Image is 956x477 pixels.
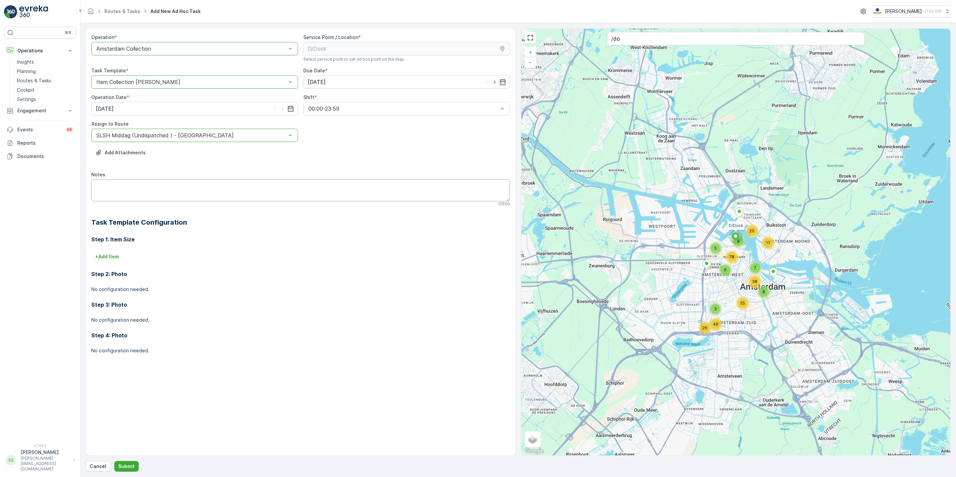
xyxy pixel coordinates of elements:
[104,8,140,14] a: Routes & Tasks
[14,76,76,85] a: Routes & Tasks
[745,224,759,238] div: 20
[91,286,510,293] p: No configuration needed.
[724,267,727,272] span: 6
[761,236,775,250] div: 11
[4,44,76,57] button: Operations
[4,5,17,19] img: logo
[525,57,535,67] a: Zoom Out
[91,235,510,243] h3: Step 1: Item Size
[729,254,734,259] span: 78
[709,318,722,331] div: 49
[713,322,718,327] span: 49
[4,449,76,472] button: SS[PERSON_NAME][PERSON_NAME][EMAIL_ADDRESS][DOMAIN_NAME]
[762,289,765,294] span: 8
[748,275,761,288] div: 38
[754,265,756,270] span: 7
[91,94,127,100] label: Operation Date
[525,432,540,447] a: Layers
[17,47,63,54] p: Operations
[91,217,510,227] h2: Task Template Configuration
[14,57,76,67] a: Insights
[4,150,76,163] a: Documents
[766,240,770,245] span: 11
[525,47,535,57] a: Zoom In
[14,95,76,104] a: Settings
[17,68,36,75] p: Planning
[529,59,532,65] span: −
[149,8,202,15] span: Add New Ad Hoc Task
[736,297,749,310] div: 55
[105,149,146,156] p: Add Attachments
[91,301,510,309] h3: Step 3: Photo
[91,102,298,115] input: dd/mm/yyyy
[19,5,48,19] img: logo_light-DOdMpM7g.png
[4,123,76,136] a: Events99
[925,9,941,14] p: ( +02:00 )
[873,8,882,15] img: basis-logo_rgb2x.png
[17,153,73,160] p: Documents
[91,34,114,40] label: Operation
[4,104,76,117] button: Engagement
[714,306,717,311] span: 3
[719,263,732,277] div: 6
[91,251,123,262] button: +Add Item
[873,5,951,17] button: [PERSON_NAME](+02:00)
[86,461,110,472] button: Cancel
[303,68,325,73] label: Due Date
[17,59,34,65] p: Insights
[91,172,105,177] label: Notes
[725,250,739,264] div: 78
[4,444,76,448] span: v 1.49.3
[303,42,510,55] input: D/Dock
[529,49,532,55] span: +
[114,461,139,472] button: Submit
[17,96,36,103] p: Settings
[6,455,16,466] div: SS
[67,127,72,132] p: 99
[749,228,754,233] span: 20
[21,449,70,456] p: [PERSON_NAME]
[303,75,510,89] input: dd/mm/yyyy
[91,347,510,354] p: No configuration needed.
[303,57,405,62] span: Select service point or set ad hoc point on the map.
[17,87,34,93] p: Cockpit
[607,32,865,45] input: Search address or service points
[525,33,535,43] a: View Fullscreen
[709,242,722,255] div: 5
[91,317,510,323] p: No configuration needed.
[91,121,129,127] label: Assign to Route
[523,447,545,455] img: Google
[303,94,314,100] label: Shift
[17,107,63,114] p: Engagement
[91,147,150,158] button: Upload File
[118,463,135,470] p: Submit
[87,10,94,16] a: Homepage
[95,253,119,260] p: + Add Item
[702,325,707,330] span: 29
[17,140,73,146] p: Reports
[21,456,70,472] p: [PERSON_NAME][EMAIL_ADDRESS][DOMAIN_NAME]
[91,68,126,73] label: Task Template
[757,285,770,299] div: 8
[698,321,712,335] div: 29
[714,246,717,251] span: 5
[709,302,722,316] div: 3
[4,136,76,150] a: Reports
[752,279,757,284] span: 38
[14,85,76,95] a: Cockpit
[740,301,745,306] span: 55
[90,463,106,470] p: Cancel
[65,30,71,35] p: ⌘B
[523,447,545,455] a: Open this area in Google Maps (opens a new window)
[17,126,61,133] p: Events
[14,67,76,76] a: Planning
[749,261,762,275] div: 7
[91,331,510,339] h3: Step 4: Photo
[17,77,51,84] p: Routes & Tasks
[303,34,358,40] label: Service Point / Location
[885,8,922,15] p: [PERSON_NAME]
[498,201,510,207] p: 0 / 500
[91,270,510,278] h3: Step 2: Photo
